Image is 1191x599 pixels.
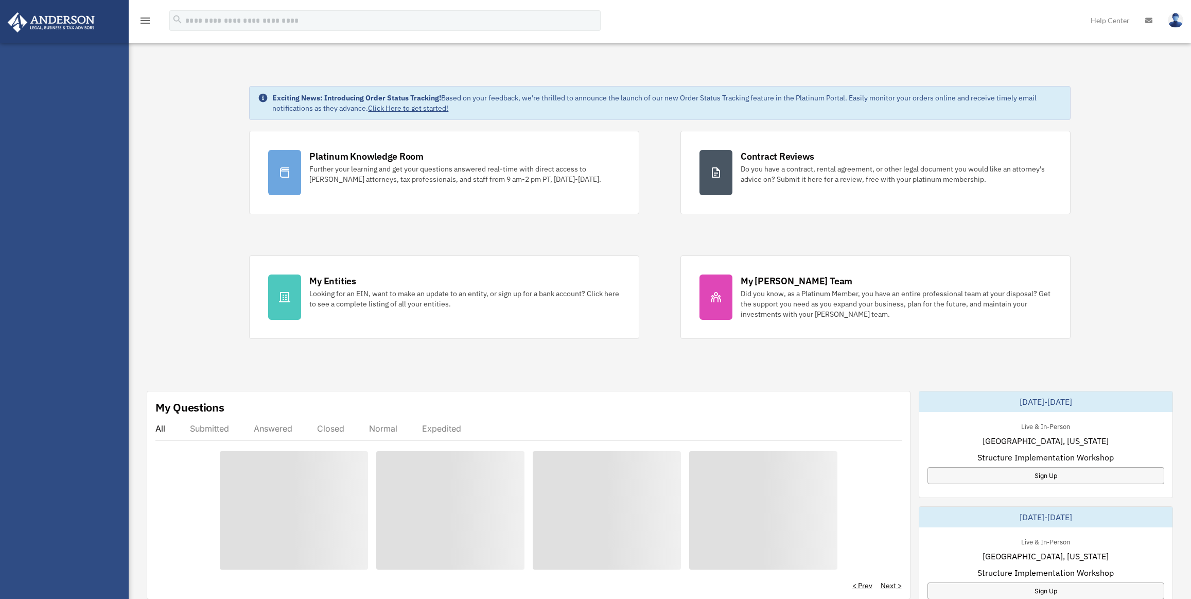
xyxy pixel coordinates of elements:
span: [GEOGRAPHIC_DATA], [US_STATE] [983,550,1109,562]
div: Contract Reviews [741,150,814,163]
div: Looking for an EIN, want to make an update to an entity, or sign up for a bank account? Click her... [309,288,620,309]
div: Did you know, as a Platinum Member, you have an entire professional team at your disposal? Get th... [741,288,1052,319]
span: Structure Implementation Workshop [977,567,1114,579]
a: < Prev [852,580,872,591]
div: Live & In-Person [1013,536,1078,546]
a: Contract Reviews Do you have a contract, rental agreement, or other legal document you would like... [680,131,1071,214]
span: Structure Implementation Workshop [977,451,1114,464]
div: Based on your feedback, we're thrilled to announce the launch of our new Order Status Tracking fe... [272,93,1061,113]
a: My Entities Looking for an EIN, want to make an update to an entity, or sign up for a bank accoun... [249,255,639,339]
a: Sign Up [927,467,1165,484]
div: Normal [369,423,397,434]
strong: Exciting News: Introducing Order Status Tracking! [272,93,441,102]
a: Platinum Knowledge Room Further your learning and get your questions answered real-time with dire... [249,131,639,214]
div: Submitted [190,423,229,434]
img: User Pic [1168,13,1183,28]
div: All [155,423,165,434]
div: Answered [254,423,292,434]
div: Live & In-Person [1013,420,1078,431]
div: Do you have a contract, rental agreement, or other legal document you would like an attorney's ad... [741,164,1052,184]
div: Further your learning and get your questions answered real-time with direct access to [PERSON_NAM... [309,164,620,184]
img: Anderson Advisors Platinum Portal [5,12,98,32]
div: My [PERSON_NAME] Team [741,275,852,287]
div: My Questions [155,400,224,415]
div: Closed [317,423,344,434]
a: Next > [881,580,902,591]
div: Expedited [422,423,461,434]
i: menu [139,14,151,27]
div: Platinum Knowledge Room [309,150,424,163]
a: Click Here to get started! [368,104,448,113]
a: My [PERSON_NAME] Team Did you know, as a Platinum Member, you have an entire professional team at... [680,255,1071,339]
i: search [172,14,183,25]
div: [DATE]-[DATE] [919,507,1173,527]
a: menu [139,18,151,27]
div: [DATE]-[DATE] [919,391,1173,412]
span: [GEOGRAPHIC_DATA], [US_STATE] [983,435,1109,447]
div: My Entities [309,275,356,287]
